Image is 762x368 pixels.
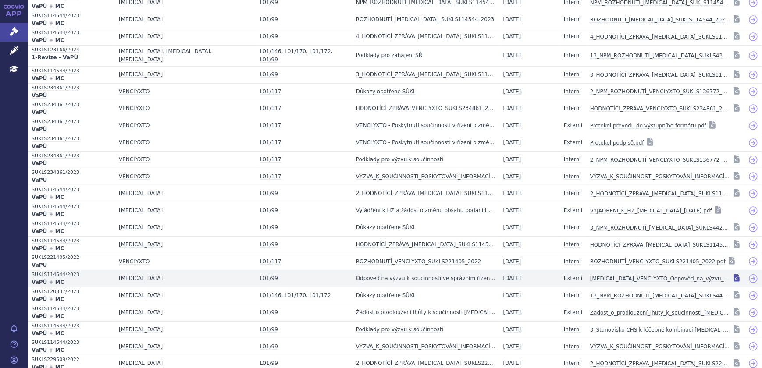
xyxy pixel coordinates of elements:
span: Externí [564,122,582,128]
a: Externí [564,307,582,319]
a: [MEDICAL_DATA] [119,188,163,200]
span: L01/117 [260,122,281,128]
a: Podklady pro zahájení SŘ [356,50,422,62]
a: Interní [564,69,581,81]
a: HODNOTÍCÍ_ZPRÁVA_[MEDICAL_DATA]_SUKLS114544_2023.pdf [590,239,730,251]
a: SUKLS114544/2023 [32,202,112,211]
span: Interní [564,326,581,333]
a: VaPÚ [32,109,112,117]
a: ROZHODNUTÍ_[MEDICAL_DATA]_SUKLS114544_2023 [356,14,495,26]
a: SUKLS114544/2023 [32,338,112,347]
a: VaPÚ [32,92,112,100]
a: Externí [564,272,582,285]
a: SUKLS114544/2023 [32,67,112,75]
a: [MEDICAL_DATA] [119,69,163,81]
a: Důkazy opatřené SÚKL [356,222,416,234]
a: [DATE] [503,31,521,43]
a: 4_HODNOTÍCÍ_ZPRÁVA_[MEDICAL_DATA]_SUKLS114544_2023 [356,31,496,43]
span: [DATE] [503,207,521,213]
strong: Důkazy opatřené SÚKL [356,291,416,300]
span: L01/99 [260,326,278,333]
strong: 2_HODNOTÍCÍ_ZPRÁVA_[MEDICAL_DATA]_SUKLS114544_2023 [356,189,496,198]
a: VaPÚ + MC [32,279,112,287]
span: L01/117 [260,156,281,163]
a: Interní [564,256,581,268]
span: [DATE] [503,105,521,111]
a: VÝZVA_K_SOUČINNOSTI_POSKYTOVÁNÍ_INFORMACÍ_VENCLYXTO_SUKLS234861_2023.pdf [590,170,730,183]
a: VaPÚ + MC [32,3,112,11]
span: IMBRUVICA [119,275,163,281]
span: SUKLS123166/2024 [32,46,112,54]
a: VENCLYXTO - Poskytnutí součinnosti v řízení o změně výše a podmínek úhrady SUKLS234861/2023_OT [356,137,496,149]
span: Externí [564,207,582,213]
span: VENCLYXTO [119,156,150,163]
span: Interní [564,292,581,298]
span: SUKLS221405/2022 [32,253,112,262]
a: VaPÚ + MC [32,296,112,304]
a: VENCLYXTO [119,171,150,183]
span: [DATE] [503,52,521,58]
a: SUKLS114544/2023 [32,237,112,245]
a: 3_Stanovisko CHS k léčebné kombinaci [MEDICAL_DATA] + [MEDICAL_DATA].pdf [590,324,730,336]
a: 3_NPM_ROZHODNUTÍ_[MEDICAL_DATA]_SUKLS442037_2018.pdf [590,222,730,234]
a: [MEDICAL_DATA] [119,31,163,43]
strong: VaPÚ + MC [32,20,112,28]
a: VaPÚ + MC [32,37,112,45]
span: Externí [564,139,582,145]
a: 3_HODNOTÍCÍ_ZPRÁVA_[MEDICAL_DATA]_SUKLS114544_2023.pdf [590,69,730,81]
span: [DATE] [503,241,521,248]
a: Externí [564,137,582,149]
a: Důkazy opatřené SÚKL [356,86,416,98]
span: L01/99 [260,224,278,230]
a: Interní [564,86,581,98]
strong: Žádost o prodloužení lhůty k součinnosti [MEDICAL_DATA] unfit 140 mg, 280 mg, 420 mg, tbl.flm. [356,308,496,317]
strong: ROZHODNUTÍ_VENCLYXTO_SUKLS221405_2022 [356,258,481,266]
span: Interní [564,156,581,163]
a: Interní [564,222,581,234]
strong: Důkazy opatřené SÚKL [356,88,416,96]
span: L01/117 [260,258,281,265]
strong: Podklady pro výzvu k součinnosti [356,326,443,334]
a: VYJADRENI_K_HZ_[MEDICAL_DATA]_[DATE].pdf [590,205,712,217]
span: IMBRUVICA [119,309,163,315]
span: SUKLS114544/2023 [32,322,112,330]
span: [DATE] [503,224,521,230]
strong: 4_HODNOTÍCÍ_ZPRÁVA_[MEDICAL_DATA]_SUKLS114544_2023 [356,32,496,41]
span: SUKLS234861/2023 [32,152,112,160]
span: [DATE] [503,122,521,128]
a: SUKLS234861/2023 [32,168,112,177]
a: L01/117 [260,171,281,183]
span: BRUKINSA, CALQUENCE, IMBRUVICA [119,48,212,63]
a: L01/99 [260,14,278,26]
strong: VaPÚ + MC [32,245,112,253]
a: SUKLS114544/2023 [32,185,112,194]
a: HODNOTÍCÍ_ZPRÁVA_[MEDICAL_DATA]_SUKLS114544_2023 [356,239,496,251]
span: SUKLS234861/2023 [32,100,112,109]
span: VENCLYXTO [119,105,150,111]
a: SUKLS114544/2023 [32,219,112,228]
a: VENCLYXTO [119,154,150,166]
span: L01/146, L01/170, L01/172 [260,292,331,298]
a: VaPÚ + MC [32,75,112,83]
a: L01/117 [260,256,281,268]
a: VaPÚ [32,126,112,134]
a: [MEDICAL_DATA] [119,205,163,217]
a: VaPÚ + MC [32,313,112,321]
a: SUKLS114544/2023 [32,270,112,279]
span: [DATE] [503,258,521,265]
a: [DATE] [503,50,521,62]
span: SUKLS234861/2023 [32,134,112,143]
a: L01/99 [260,69,278,81]
a: [DATE] [503,256,521,268]
span: [DATE] [503,156,521,163]
a: L01/99 [260,324,278,336]
a: VaPÚ [32,160,112,168]
span: IMBRUVICA [119,16,163,22]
